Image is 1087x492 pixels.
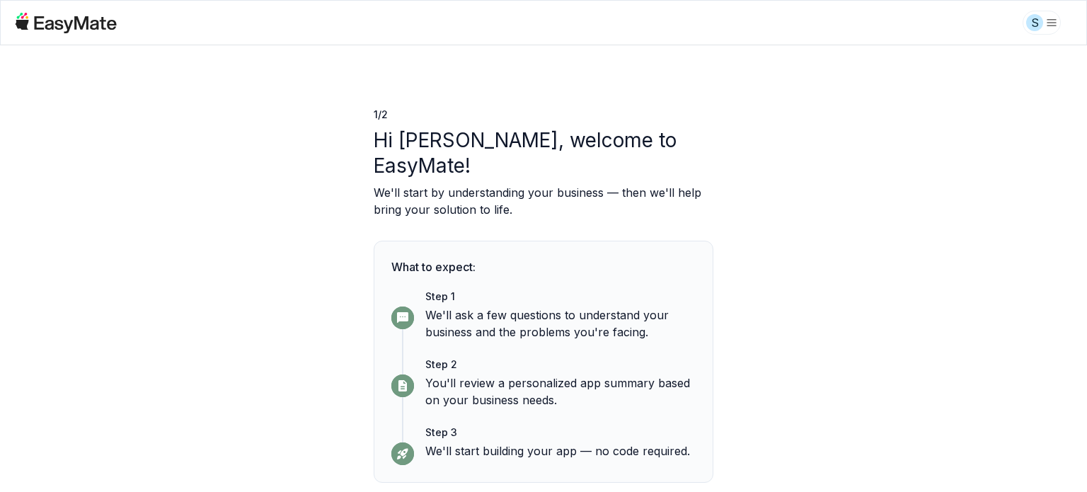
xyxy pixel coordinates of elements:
p: Step 1 [425,290,696,304]
p: We'll ask a few questions to understand your business and the problems you're facing. [425,307,696,341]
p: You'll review a personalized app summary based on your business needs. [425,374,696,408]
p: Step 3 [425,425,696,440]
p: We'll start building your app — no code required. [425,442,696,459]
p: 1 / 2 [374,108,713,122]
p: Step 2 [425,357,696,372]
p: We'll start by understanding your business — then we'll help bring your solution to life. [374,184,713,218]
p: Hi [PERSON_NAME], welcome to EasyMate! [374,127,713,178]
div: S [1026,14,1043,31]
p: What to expect: [391,258,696,275]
